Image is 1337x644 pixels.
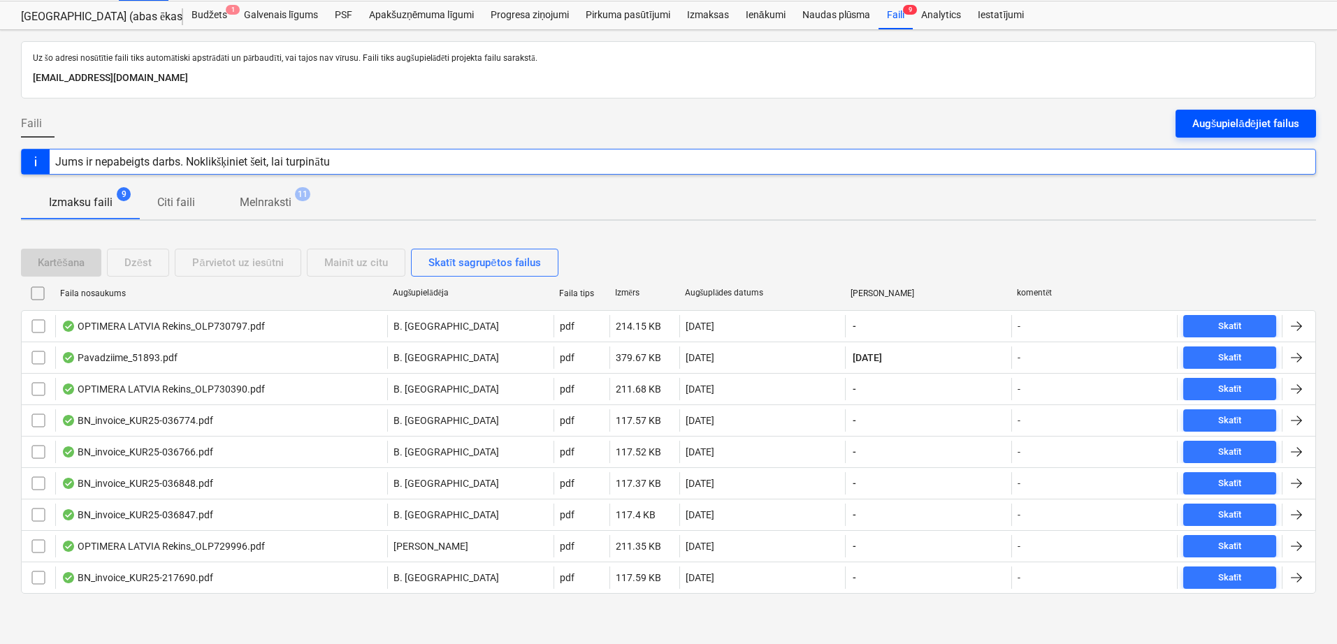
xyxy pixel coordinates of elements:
[560,572,574,583] div: pdf
[1018,541,1020,552] div: -
[411,249,558,277] button: Skatīt sagrupētos failus
[1018,446,1020,458] div: -
[1018,321,1020,332] div: -
[1183,535,1276,557] button: Skatīt
[686,352,714,363] div: [DATE]
[560,541,574,552] div: pdf
[686,383,714,395] div: [DATE]
[393,414,499,427] p: B. [GEOGRAPHIC_DATA]
[686,541,714,552] div: [DATE]
[616,415,661,426] div: 117.57 KB
[577,1,679,29] a: Pirkuma pasūtījumi
[1018,415,1020,426] div: -
[560,478,574,489] div: pdf
[33,70,1304,87] p: [EMAIL_ADDRESS][DOMAIN_NAME]
[1183,566,1276,589] button: Skatīt
[616,321,661,332] div: 214.15 KB
[183,1,236,29] a: Budžets1
[393,288,548,298] div: Augšupielādēja
[117,187,131,201] span: 9
[1018,572,1020,583] div: -
[879,1,913,29] a: Faili9
[393,508,499,522] p: B. [GEOGRAPHIC_DATA]
[236,1,326,29] div: Galvenais līgums
[616,352,661,363] div: 379.67 KB
[1267,577,1337,644] iframe: Chat Widget
[1018,478,1020,489] div: -
[616,509,656,520] div: 117.4 KB
[560,321,574,332] div: pdf
[969,1,1032,29] a: Iestatījumi
[794,1,879,29] div: Naudas plūsma
[1183,441,1276,463] button: Skatīt
[62,572,75,583] div: OCR pabeigts
[62,352,75,363] div: OCR pabeigts
[686,415,714,426] div: [DATE]
[1018,383,1020,395] div: -
[393,382,499,396] p: B. [GEOGRAPHIC_DATA]
[62,478,75,489] div: OCR pabeigts
[62,383,75,395] div: OCR pabeigts
[616,541,661,552] div: 211.35 KB
[1017,288,1172,298] div: komentēt
[686,509,714,520] div: [DATE]
[1192,115,1299,133] div: Augšupielādējiet failus
[851,288,1006,298] div: [PERSON_NAME]
[616,446,661,458] div: 117.52 KB
[62,446,75,458] div: OCR pabeigts
[616,572,661,583] div: 117.59 KB
[55,155,330,168] div: Jums ir nepabeigts darbs. Noklikšķiniet šeit, lai turpinātu
[62,446,213,458] div: BN_invoice_KUR25-036766.pdf
[393,571,499,585] p: B. [GEOGRAPHIC_DATA]
[393,539,468,553] p: [PERSON_NAME]
[1218,539,1242,555] div: Skatīt
[851,445,858,459] span: -
[482,1,577,29] div: Progresa ziņojumi
[1218,413,1242,429] div: Skatīt
[560,383,574,395] div: pdf
[1176,110,1316,138] button: Augšupielādējiet failus
[428,254,541,272] div: Skatīt sagrupētos failus
[851,476,858,490] span: -
[903,5,917,15] span: 9
[62,572,213,583] div: BN_invoice_KUR25-217690.pdf
[1218,476,1242,492] div: Skatīt
[1218,570,1242,586] div: Skatīt
[686,478,714,489] div: [DATE]
[913,1,969,29] a: Analytics
[21,10,166,24] div: [GEOGRAPHIC_DATA] (abas ēkas - PRJ2002936 un PRJ2002937) 2601965
[62,541,75,552] div: OCR pabeigts
[851,319,858,333] span: -
[851,414,858,427] span: -
[21,115,42,132] span: Faili
[1018,509,1020,520] div: -
[183,1,236,29] div: Budžets
[393,476,499,490] p: B. [GEOGRAPHIC_DATA]
[560,509,574,520] div: pdf
[62,415,75,426] div: OCR pabeigts
[62,383,265,395] div: OPTIMERA LATVIA Rekins_OLP730390.pdf
[1218,444,1242,460] div: Skatīt
[737,1,794,29] a: Ienākumi
[393,445,499,459] p: B. [GEOGRAPHIC_DATA]
[240,194,291,211] p: Melnraksti
[615,288,674,298] div: Izmērs
[1183,409,1276,432] button: Skatīt
[851,539,858,553] span: -
[851,351,883,365] span: [DATE]
[1183,346,1276,369] button: Skatīt
[1218,319,1242,335] div: Skatīt
[679,1,737,29] a: Izmaksas
[62,352,178,363] div: Pavadziime_51893.pdf
[326,1,361,29] a: PSF
[60,288,382,298] div: Faila nosaukums
[49,194,113,211] p: Izmaksu faili
[616,478,661,489] div: 117.37 KB
[62,321,75,332] div: OCR pabeigts
[62,321,265,332] div: OPTIMERA LATVIA Rekins_OLP730797.pdf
